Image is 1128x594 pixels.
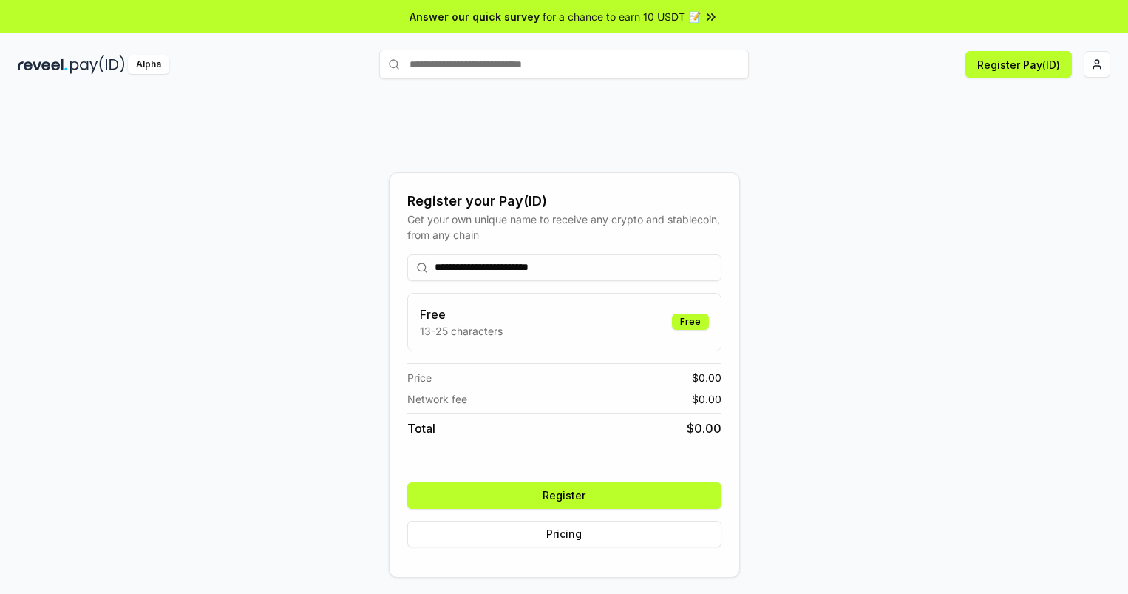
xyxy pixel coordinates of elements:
[692,391,721,407] span: $ 0.00
[407,521,721,547] button: Pricing
[407,191,721,212] div: Register your Pay(ID)
[407,370,432,385] span: Price
[407,391,467,407] span: Network fee
[410,9,540,24] span: Answer our quick survey
[543,9,701,24] span: for a chance to earn 10 USDT 📝
[672,314,709,330] div: Free
[420,306,503,323] h3: Free
[128,55,169,74] div: Alpha
[407,212,721,243] div: Get your own unique name to receive any crypto and stablecoin, from any chain
[965,51,1072,78] button: Register Pay(ID)
[692,370,721,385] span: $ 0.00
[687,419,721,437] span: $ 0.00
[18,55,67,74] img: reveel_dark
[407,419,435,437] span: Total
[407,482,721,509] button: Register
[70,55,125,74] img: pay_id
[420,323,503,339] p: 13-25 characters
